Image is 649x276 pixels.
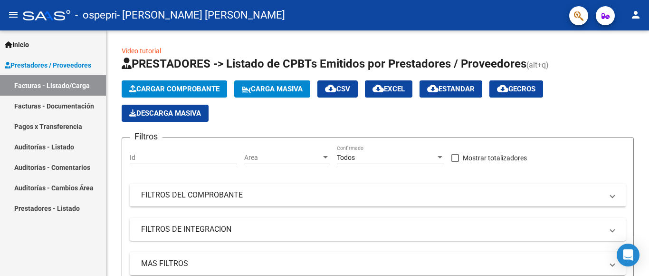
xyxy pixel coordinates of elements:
[130,218,626,241] mat-expansion-panel-header: FILTROS DE INTEGRACION
[129,85,220,93] span: Cargar Comprobante
[129,109,201,118] span: Descarga Masiva
[630,9,641,20] mat-icon: person
[617,244,639,266] div: Open Intercom Messenger
[427,85,475,93] span: Estandar
[427,83,439,94] mat-icon: cloud_download
[141,258,603,269] mat-panel-title: MAS FILTROS
[526,60,549,69] span: (alt+q)
[130,130,162,143] h3: Filtros
[141,190,603,200] mat-panel-title: FILTROS DEL COMPROBANTE
[5,60,91,70] span: Prestadores / Proveedores
[325,83,336,94] mat-icon: cloud_download
[463,152,527,164] span: Mostrar totalizadores
[337,154,355,161] span: Todos
[75,5,117,26] span: - ospepri
[8,9,19,20] mat-icon: menu
[117,5,285,26] span: - [PERSON_NAME] [PERSON_NAME]
[122,80,227,98] button: Cargar Comprobante
[130,184,626,207] mat-expansion-panel-header: FILTROS DEL COMPROBANTE
[325,85,350,93] span: CSV
[365,80,412,98] button: EXCEL
[234,80,310,98] button: Carga Masiva
[497,85,535,93] span: Gecros
[372,83,384,94] mat-icon: cloud_download
[317,80,358,98] button: CSV
[497,83,508,94] mat-icon: cloud_download
[372,85,405,93] span: EXCEL
[141,224,603,235] mat-panel-title: FILTROS DE INTEGRACION
[130,252,626,275] mat-expansion-panel-header: MAS FILTROS
[420,80,482,98] button: Estandar
[122,57,526,70] span: PRESTADORES -> Listado de CPBTs Emitidos por Prestadores / Proveedores
[5,39,29,50] span: Inicio
[122,47,161,55] a: Video tutorial
[489,80,543,98] button: Gecros
[122,105,209,122] button: Descarga Masiva
[122,105,209,122] app-download-masive: Descarga masiva de comprobantes (adjuntos)
[244,154,321,162] span: Area
[242,85,303,93] span: Carga Masiva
